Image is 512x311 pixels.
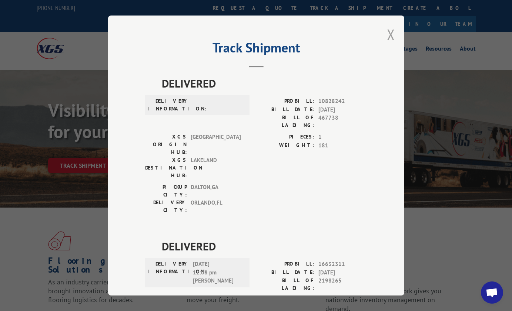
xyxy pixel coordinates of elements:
[162,75,367,92] span: DELIVERED
[318,260,367,269] span: 16632311
[145,156,187,180] label: XGS DESTINATION HUB:
[318,277,367,292] span: 2198265
[145,199,187,214] label: DELIVERY CITY:
[145,183,187,199] label: PICKUP CITY:
[256,114,315,129] label: BILL OF LADING:
[256,269,315,277] label: BILL DATE:
[147,260,189,285] label: DELIVERY INFORMATION:
[147,97,189,113] label: DELIVERY INFORMATION:
[318,133,367,141] span: 1
[387,25,395,44] button: Close modal
[145,133,187,156] label: XGS ORIGIN HUB:
[318,97,367,106] span: 10828242
[256,133,315,141] label: PIECES:
[318,269,367,277] span: [DATE]
[256,260,315,269] label: PROBILL:
[256,97,315,106] label: PROBILL:
[145,42,367,57] h2: Track Shipment
[191,183,241,199] span: DALTON , GA
[191,133,241,156] span: [GEOGRAPHIC_DATA]
[162,238,367,254] span: DELIVERED
[481,281,503,304] div: Open chat
[191,199,241,214] span: ORLANDO , FL
[318,141,367,150] span: 181
[318,114,367,129] span: 467738
[318,106,367,114] span: [DATE]
[191,156,241,180] span: LAKELAND
[256,106,315,114] label: BILL DATE:
[256,277,315,292] label: BILL OF LADING:
[256,141,315,150] label: WEIGHT:
[193,260,243,285] span: [DATE] 12:08 pm [PERSON_NAME]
